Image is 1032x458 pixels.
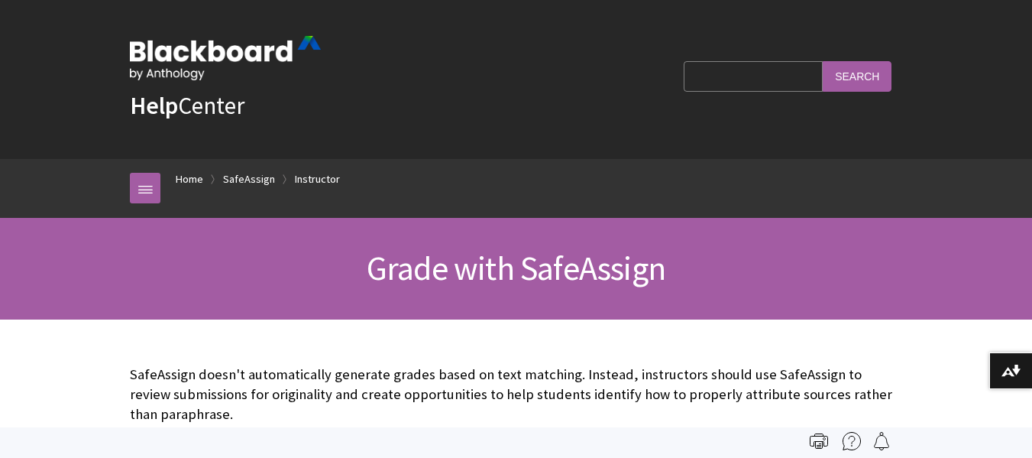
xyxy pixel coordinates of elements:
[843,432,861,450] img: More help
[130,90,244,121] a: HelpCenter
[130,365,902,425] p: SafeAssign doesn't automatically generate grades based on text matching. Instead, instructors sho...
[823,61,891,91] input: Search
[176,170,203,189] a: Home
[367,247,665,289] span: Grade with SafeAssign
[130,90,178,121] strong: Help
[223,170,275,189] a: SafeAssign
[295,170,340,189] a: Instructor
[872,432,891,450] img: Follow this page
[130,36,321,80] img: Blackboard by Anthology
[810,432,828,450] img: Print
